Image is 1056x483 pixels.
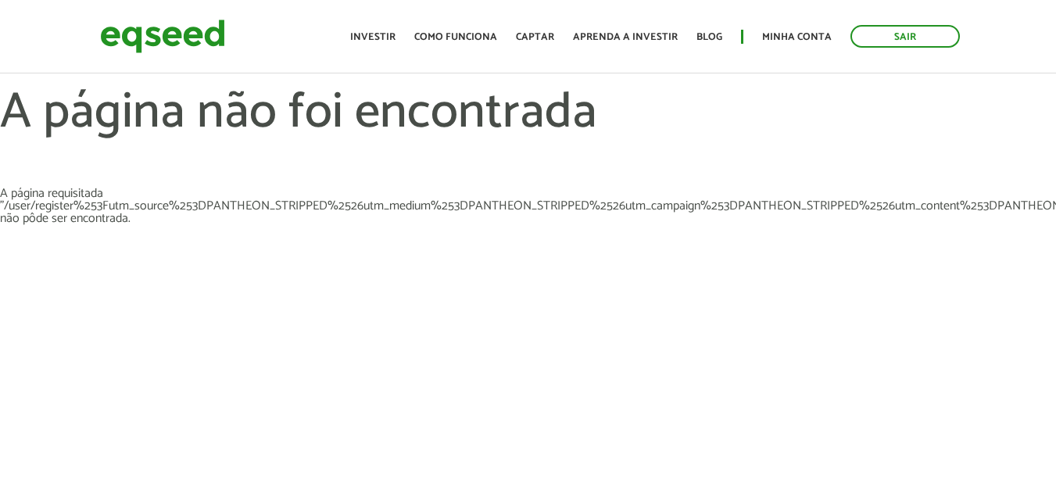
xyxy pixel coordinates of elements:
[100,16,225,57] img: EqSeed
[350,32,396,42] a: Investir
[850,25,960,48] a: Sair
[414,32,497,42] a: Como funciona
[516,32,554,42] a: Captar
[696,32,722,42] a: Blog
[573,32,678,42] a: Aprenda a investir
[762,32,832,42] a: Minha conta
